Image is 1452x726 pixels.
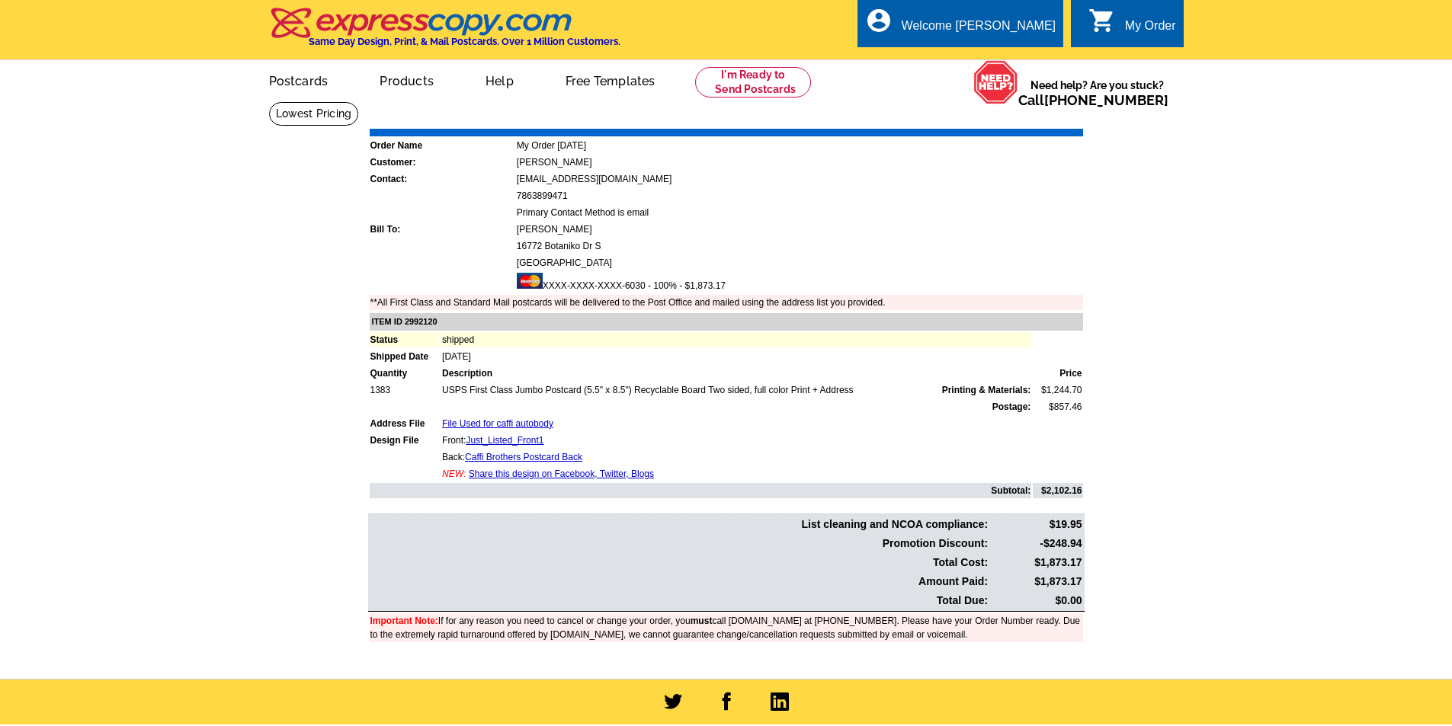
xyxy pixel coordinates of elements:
td: Front: [441,433,1031,448]
td: [EMAIL_ADDRESS][DOMAIN_NAME] [516,171,1083,187]
font: Important Note: [370,616,438,626]
td: $1,873.17 [990,573,1082,590]
td: Primary Contact Method is email [516,205,1083,220]
td: $2,102.16 [1033,483,1082,498]
td: Total Due: [370,592,989,609]
td: $19.95 [990,516,1082,533]
a: Products [355,62,458,98]
td: 16772 Botaniko Dr S [516,238,1083,254]
td: Order Name [370,138,514,153]
td: $1,244.70 [1033,382,1082,398]
td: Status [370,332,441,347]
td: ITEM ID 2992120 [370,313,1083,331]
img: help [973,60,1018,104]
td: shipped [441,332,1031,347]
td: List cleaning and NCOA compliance: [370,516,989,533]
td: XXXX-XXXX-XXXX-6030 - 100% - $1,873.17 [516,272,1083,293]
a: Help [461,62,538,98]
td: If for any reason you need to cancel or change your order, you call [DOMAIN_NAME] at [PHONE_NUMBE... [370,613,1083,642]
a: Postcards [245,62,353,98]
td: Amount Paid: [370,573,989,590]
td: $0.00 [990,592,1082,609]
div: Welcome [PERSON_NAME] [902,19,1056,40]
td: Customer: [370,155,514,170]
td: Subtotal: [370,483,1032,498]
td: [GEOGRAPHIC_DATA] [516,255,1083,270]
a: shopping_cart My Order [1088,17,1176,36]
td: $857.46 [1033,399,1082,414]
span: Call [1018,92,1168,108]
td: My Order [DATE] [516,138,1083,153]
td: Contact: [370,171,514,187]
strong: Postage: [992,401,1031,412]
span: Printing & Materials: [942,383,1031,397]
td: Quantity [370,366,441,381]
td: **All First Class and Standard Mail postcards will be delivered to the Post Office and mailed usi... [370,295,1083,310]
i: account_circle [865,7,893,34]
a: Caffi Brothers Postcard Back [465,452,582,462]
a: Same Day Design, Print, & Mail Postcards. Over 1 Million Customers. [269,18,620,47]
span: Need help? Are you stuck? [1018,78,1176,108]
td: [PERSON_NAME] [516,222,1083,237]
h4: Same Day Design, Print, & Mail Postcards. Over 1 Million Customers. [309,36,620,47]
td: -$248.94 [990,535,1082,552]
td: Shipped Date [370,349,441,364]
td: [DATE] [441,349,1031,364]
td: [PERSON_NAME] [516,155,1083,170]
td: Price [1033,366,1082,381]
div: My Order [1125,19,1176,40]
td: Description [441,366,1031,381]
td: Design File [370,433,441,448]
td: Promotion Discount: [370,535,989,552]
a: File Used for caffi autobody [442,418,553,429]
a: Share this design on Facebook, Twitter, Blogs [469,469,654,479]
td: Back: [441,449,1031,465]
i: shopping_cart [1088,7,1116,34]
td: Bill To: [370,222,514,237]
td: 7863899471 [516,188,1083,203]
a: Free Templates [541,62,680,98]
td: USPS First Class Jumbo Postcard (5.5" x 8.5") Recyclable Board Two sided, full color Print + Address [441,382,1031,398]
a: [PHONE_NUMBER] [1044,92,1168,108]
b: must [691,616,713,626]
td: $1,873.17 [990,554,1082,571]
td: 1383 [370,382,441,398]
td: Address File [370,416,441,431]
td: Total Cost: [370,554,989,571]
span: NEW: [442,469,466,479]
img: mast.gif [517,273,543,289]
a: Just_Listed_Front1 [466,435,543,446]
